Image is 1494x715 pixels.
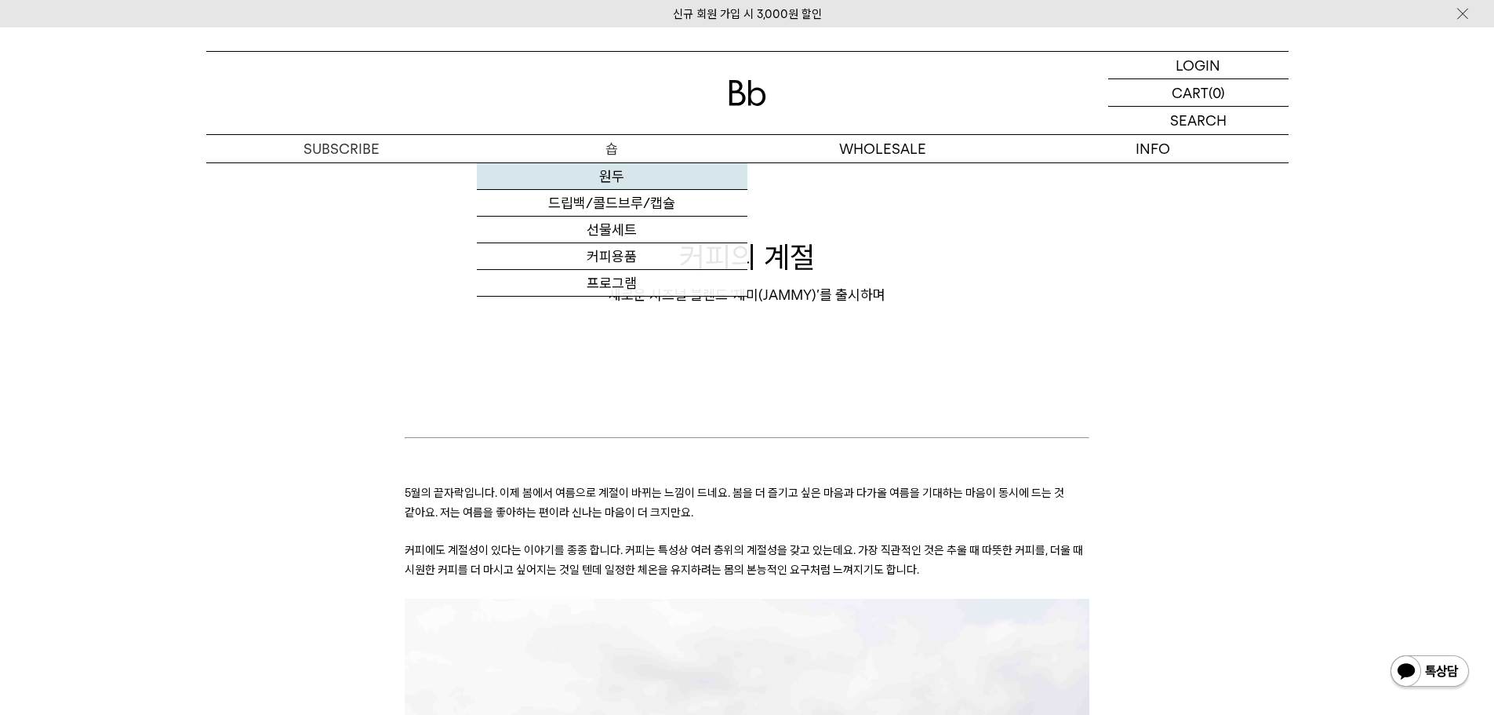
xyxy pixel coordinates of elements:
p: LOGIN [1176,52,1220,78]
a: 신규 회원 가입 시 3,000원 할인 [673,7,822,21]
a: 드립백/콜드브루/캡슐 [477,190,747,217]
p: INFO [1018,135,1289,162]
p: WHOLESALE [747,135,1018,162]
img: 로고 [729,80,766,106]
a: 숍 [477,135,747,162]
p: (0) [1209,79,1225,106]
div: 새로운 시즈널 블렌드 ‘재미(JAMMY)’를 출시하며 [206,286,1289,305]
p: SEARCH [1170,107,1227,134]
h1: 커피의 계절 [206,236,1289,278]
a: 커피용품 [477,243,747,270]
a: 선물세트 [477,217,747,243]
a: SUBSCRIBE [206,135,477,162]
p: CART [1172,79,1209,106]
a: 원두 [477,163,747,190]
span: 커피에도 계절성이 있다는 이야기를 종종 합니다. 커피는 특성상 여러 층위의 계절성을 갖고 있는데요. 가장 직관적인 것은 추울 때 따뜻한 커피를, 더울 때 시원한 커피를 더 마... [405,543,1083,576]
a: 프로그램 [477,270,747,297]
span: 5월의 끝자락입니다. 이제 봄에서 여름으로 계절이 바뀌는 느낌이 드네요. 봄을 더 즐기고 싶은 마음과 다가올 여름을 기대하는 마음이 동시에 드는 것 같아요. 저는 여름을 좋아... [405,486,1064,519]
img: 카카오톡 채널 1:1 채팅 버튼 [1389,654,1470,691]
a: LOGIN [1108,52,1289,79]
a: CART (0) [1108,79,1289,107]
